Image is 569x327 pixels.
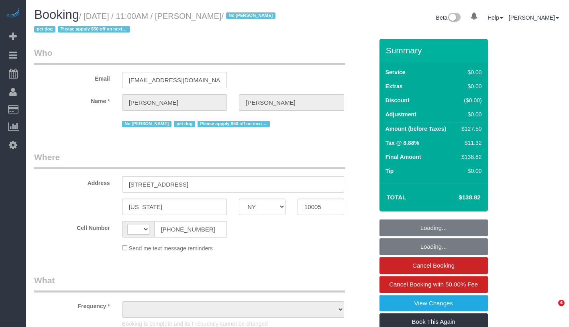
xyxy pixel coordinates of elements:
div: ($0.00) [458,96,481,104]
h4: $138.82 [434,194,480,201]
span: 4 [558,300,565,306]
div: $11.32 [458,139,481,147]
iframe: Intercom live chat [542,300,561,319]
a: View Changes [379,295,488,312]
div: $138.82 [458,153,481,161]
a: Cancel Booking with 50.00% Fee [379,276,488,293]
a: Cancel Booking [379,257,488,274]
label: Tip [385,167,394,175]
label: Email [28,72,116,83]
label: Frequency * [28,299,116,310]
span: Booking [34,8,79,22]
span: pet dog [34,26,55,32]
a: Help [487,14,503,21]
span: Please appply $50 off on next cleaning after [DATE] [198,121,270,127]
input: City [122,199,227,215]
div: $0.00 [458,68,481,76]
label: Address [28,176,116,187]
img: New interface [447,13,461,23]
input: Zip Code [298,199,344,215]
input: First Name [122,94,227,111]
label: Extras [385,82,403,90]
label: Name * [28,94,116,105]
span: pet dog [174,121,195,127]
small: / [DATE] / 11:00AM / [PERSON_NAME] [34,12,278,34]
a: [PERSON_NAME] [509,14,559,21]
label: Service [385,68,406,76]
legend: Where [34,151,345,169]
h3: Summary [386,46,484,55]
label: Tax @ 8.88% [385,139,419,147]
label: Discount [385,96,410,104]
input: Last Name [239,94,344,111]
input: Email [122,72,227,88]
label: Final Amount [385,153,421,161]
legend: What [34,274,345,292]
span: No [PERSON_NAME] [226,12,275,19]
span: Send me text message reminders [129,245,213,252]
label: Adjustment [385,110,416,118]
img: Automaid Logo [5,8,21,19]
div: $0.00 [458,82,481,90]
label: Cell Number [28,221,116,232]
strong: Total [387,194,406,201]
span: Cancel Booking with 50.00% Fee [389,281,478,288]
span: Please appply $50 off on next cleaning after [DATE] [58,26,130,32]
div: $0.00 [458,167,481,175]
a: Beta [436,14,461,21]
span: No [PERSON_NAME] [122,121,171,127]
div: $0.00 [458,110,481,118]
input: Cell Number [154,221,227,238]
legend: Who [34,47,345,65]
label: Amount (before Taxes) [385,125,446,133]
div: $127.50 [458,125,481,133]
